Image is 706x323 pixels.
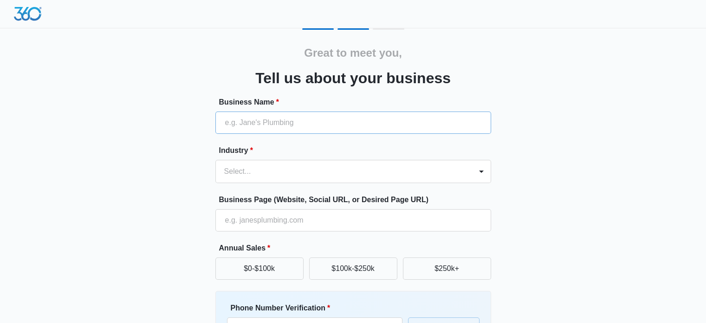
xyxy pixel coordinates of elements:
[219,243,495,254] label: Annual Sales
[215,257,304,280] button: $0-$100k
[215,209,491,231] input: e.g. janesplumbing.com
[219,97,495,108] label: Business Name
[255,67,451,89] h3: Tell us about your business
[215,112,491,134] input: e.g. Jane's Plumbing
[231,303,406,314] label: Phone Number Verification
[219,194,495,205] label: Business Page (Website, Social URL, or Desired Page URL)
[304,45,402,61] h2: Great to meet you,
[403,257,491,280] button: $250k+
[309,257,397,280] button: $100k-$250k
[219,145,495,156] label: Industry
